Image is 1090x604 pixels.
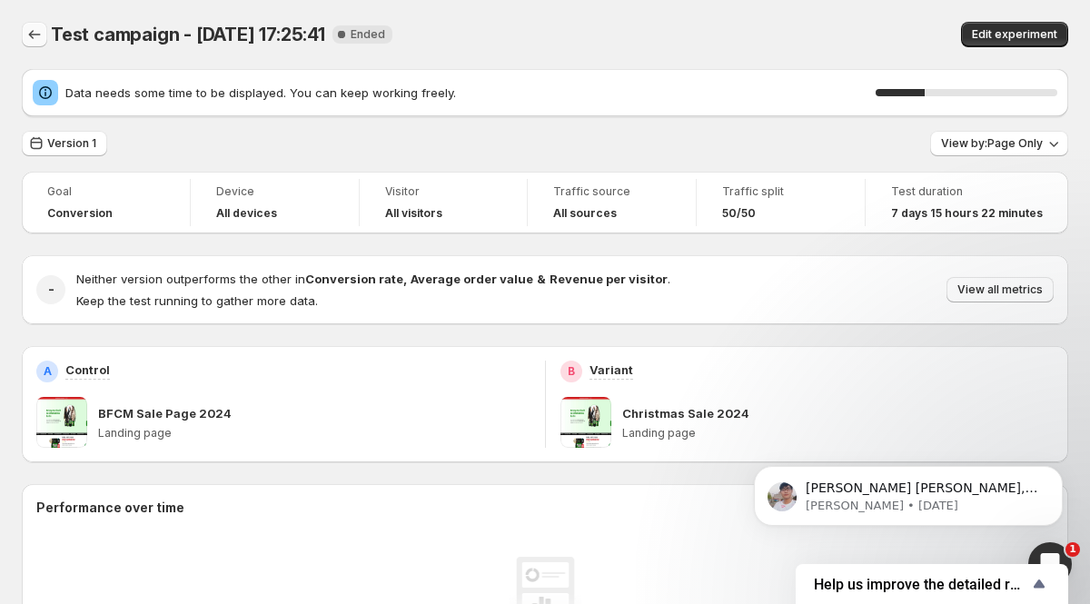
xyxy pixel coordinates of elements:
a: Traffic sourceAll sources [553,183,670,223]
span: 50/50 [722,206,756,221]
p: Landing page [622,426,1055,441]
a: DeviceAll devices [216,183,333,223]
span: Help us improve the detailed report for A/B campaigns [814,576,1028,593]
p: Christmas Sale 2024 [622,404,749,422]
img: BFCM Sale Page 2024 [36,397,87,448]
iframe: Intercom live chat [1028,542,1072,586]
p: Control [65,361,110,379]
button: Show survey - Help us improve the detailed report for A/B campaigns [814,573,1050,595]
a: Test duration7 days 15 hours 22 minutes [891,183,1043,223]
span: Device [216,184,333,199]
span: Goal [47,184,164,199]
a: GoalConversion [47,183,164,223]
span: 1 [1065,542,1080,557]
p: Variant [590,361,633,379]
span: Edit experiment [972,27,1057,42]
span: Traffic split [722,184,839,199]
span: View by: Page Only [941,136,1043,151]
span: Neither version outperforms the other in . [76,272,670,286]
button: Version 1 [22,131,107,156]
span: Test duration [891,184,1043,199]
h2: - [48,281,54,299]
button: Back [22,22,47,47]
span: Data needs some time to be displayed. You can keep working freely. [65,84,876,102]
h2: B [568,364,575,379]
strong: & [537,272,546,286]
p: BFCM Sale Page 2024 [98,404,232,422]
button: View by:Page Only [930,131,1068,156]
span: Visitor [385,184,502,199]
strong: Revenue per visitor [550,272,668,286]
h2: A [44,364,52,379]
span: Conversion [47,206,113,221]
span: 7 days 15 hours 22 minutes [891,206,1043,221]
button: Edit experiment [961,22,1068,47]
h4: All sources [553,206,617,221]
strong: Conversion rate [305,272,403,286]
span: Version 1 [47,136,96,151]
span: Ended [351,27,385,42]
iframe: Intercom notifications message [727,428,1090,555]
a: Traffic split50/50 [722,183,839,223]
a: VisitorAll visitors [385,183,502,223]
button: View all metrics [946,277,1054,302]
strong: Average order value [411,272,533,286]
span: Traffic source [553,184,670,199]
h4: All visitors [385,206,442,221]
p: Landing page [98,426,530,441]
strong: , [403,272,407,286]
span: Test campaign - [DATE] 17:25:41 [51,24,325,45]
span: View all metrics [957,282,1043,297]
h2: Performance over time [36,499,1054,517]
h4: All devices [216,206,277,221]
img: Christmas Sale 2024 [560,397,611,448]
span: Keep the test running to gather more data. [76,293,318,308]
